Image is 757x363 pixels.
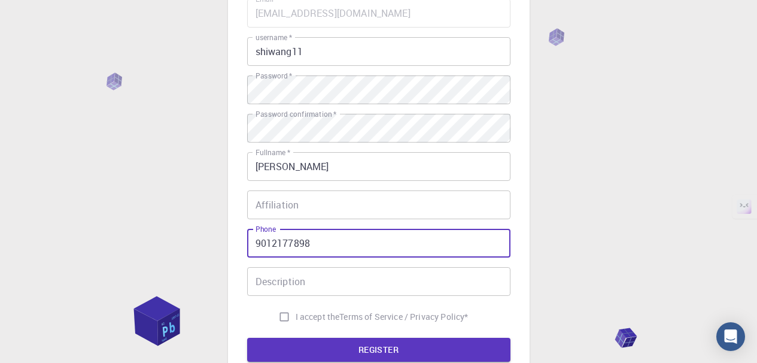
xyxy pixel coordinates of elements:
span: I accept the [296,311,340,323]
button: REGISTER [247,338,510,362]
label: username [256,32,292,43]
p: Terms of Service / Privacy Policy * [339,311,468,323]
div: Open Intercom Messenger [716,322,745,351]
label: Phone [256,224,276,234]
label: Password confirmation [256,109,336,119]
a: Terms of Service / Privacy Policy* [339,311,468,323]
label: Fullname [256,147,290,158]
label: Password [256,71,292,81]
